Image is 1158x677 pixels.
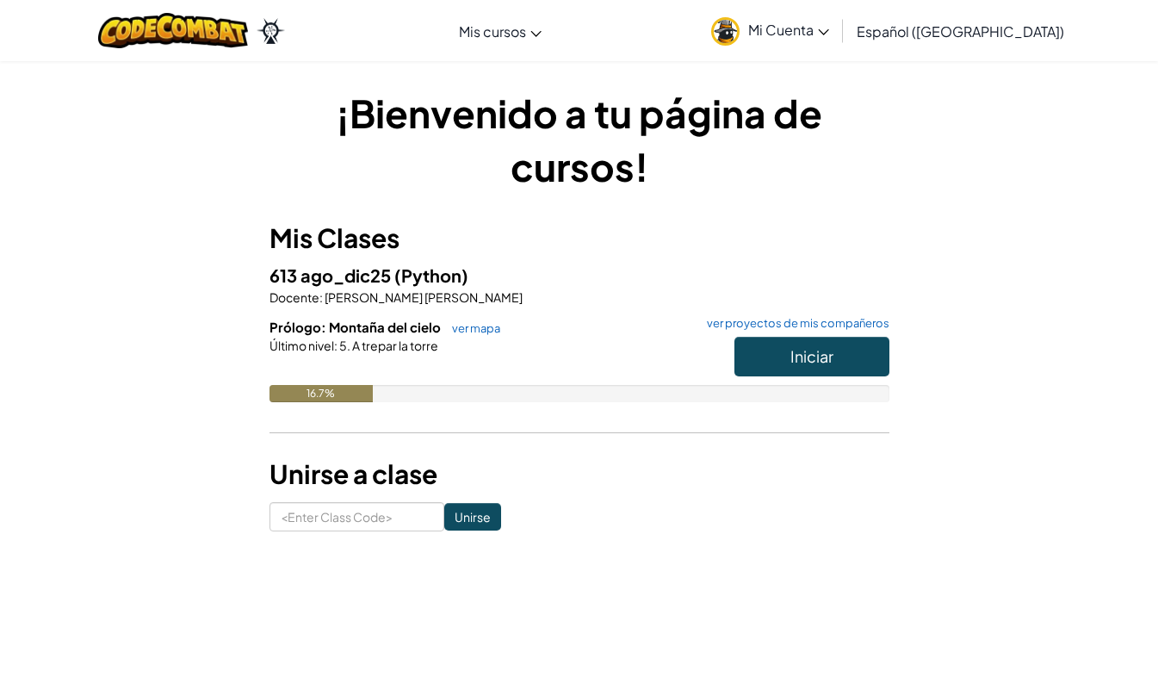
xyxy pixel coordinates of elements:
h3: Mis Clases [269,219,889,258]
span: Docente [269,289,319,305]
a: Mi Cuenta [703,3,838,58]
div: 16.7% [269,385,373,402]
span: : [334,338,337,353]
span: 613 ago_dic25 [269,264,394,286]
span: Último nivel [269,338,334,353]
span: [PERSON_NAME] [PERSON_NAME] [323,289,523,305]
span: : [319,289,323,305]
a: Español ([GEOGRAPHIC_DATA]) [848,8,1073,54]
img: avatar [711,17,740,46]
span: Español ([GEOGRAPHIC_DATA]) [857,22,1064,40]
img: Ozaria [257,18,284,44]
span: (Python) [394,264,468,286]
span: Prólogo: Montaña del cielo [269,319,443,335]
span: Mi Cuenta [748,21,829,39]
span: Mis cursos [459,22,526,40]
input: Unirse [444,503,501,531]
span: 5. [337,338,350,353]
span: A trepar la torre [350,338,438,353]
a: Mis cursos [450,8,550,54]
a: ver proyectos de mis compañeros [698,318,889,329]
h3: Unirse a clase [269,455,889,494]
span: Iniciar [790,346,833,366]
h1: ¡Bienvenido a tu página de cursos! [269,86,889,193]
input: <Enter Class Code> [269,502,444,531]
a: ver mapa [443,321,500,335]
button: Iniciar [734,337,889,376]
img: CodeCombat logo [98,13,249,48]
